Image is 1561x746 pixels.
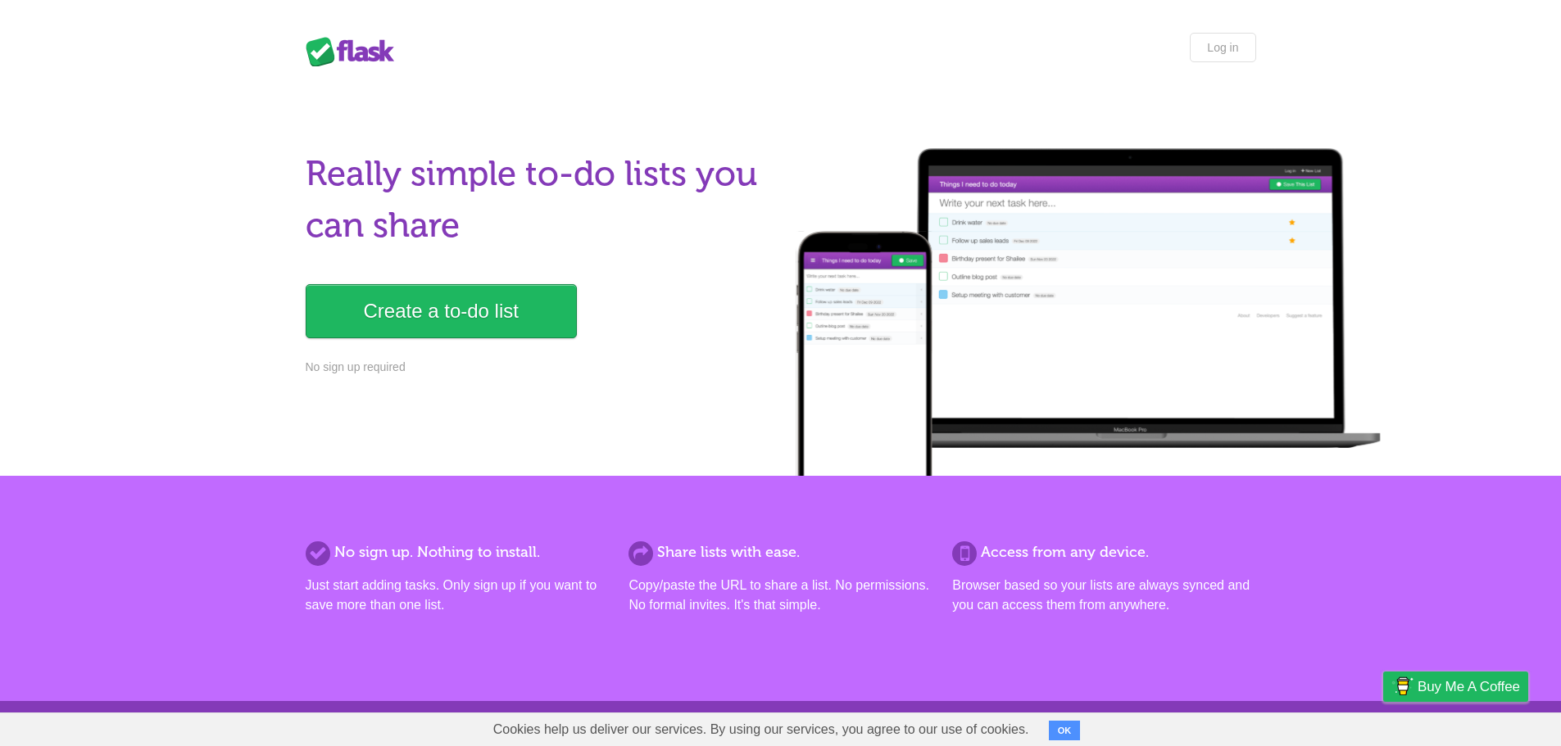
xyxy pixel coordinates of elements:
span: Cookies help us deliver our services. By using our services, you agree to our use of cookies. [477,713,1046,746]
h2: Share lists with ease. [628,541,932,563]
h1: Really simple to-do lists you can share [306,148,771,251]
h2: Access from any device. [952,541,1255,563]
p: Just start adding tasks. Only sign up if you want to save more than one list. [306,576,609,615]
a: Create a to-do list [306,284,577,338]
p: No sign up required [306,359,771,376]
p: Browser based so your lists are always synced and you can access them from anywhere. [952,576,1255,615]
p: Copy/paste the URL to share a list. No permissions. No formal invites. It's that simple. [628,576,932,615]
h2: No sign up. Nothing to install. [306,541,609,563]
a: Log in [1190,33,1255,62]
span: Buy me a coffee [1418,672,1520,701]
a: Buy me a coffee [1383,671,1528,702]
img: Buy me a coffee [1391,672,1414,700]
button: OK [1049,721,1081,740]
div: Flask Lists [306,37,404,66]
